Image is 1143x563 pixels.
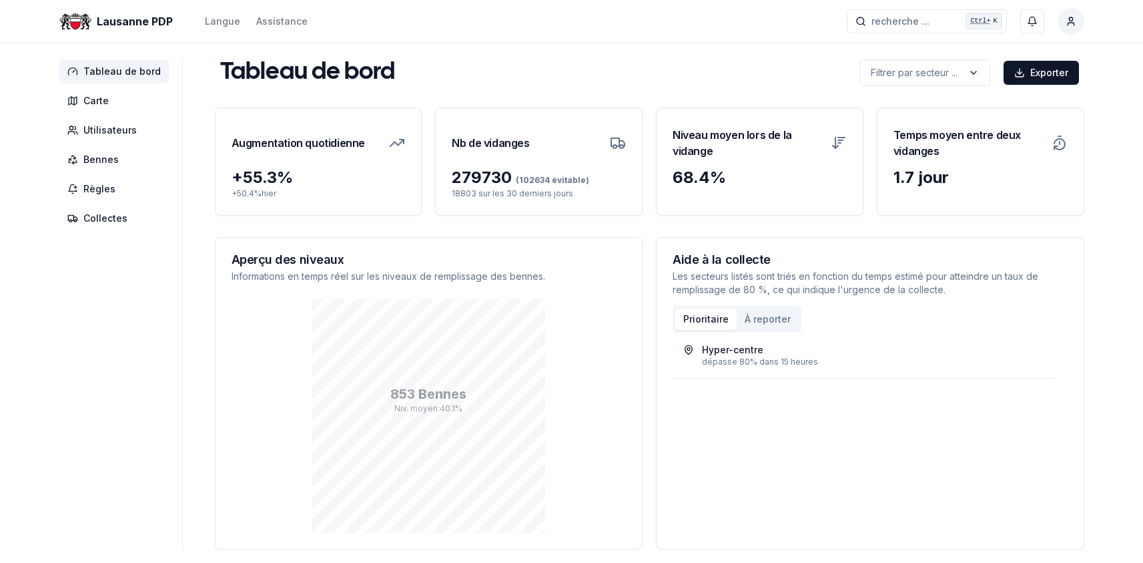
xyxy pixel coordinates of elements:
[452,167,626,188] div: 279730
[737,309,799,330] button: À reporter
[702,343,763,357] div: Hyper-centre
[847,9,1007,33] button: recherche ...Ctrl+K
[452,124,529,162] h3: Nb de vidanges
[683,343,1044,367] a: Hyper-centredépasse 80% dans 15 heures
[232,167,406,188] div: + 55.3 %
[83,153,119,166] span: Bennes
[232,188,406,199] p: + 50.4 % hier
[59,89,174,113] a: Carte
[83,65,161,78] span: Tableau de bord
[232,254,627,266] h3: Aperçu des niveaux
[59,177,174,201] a: Règles
[205,15,240,28] div: Langue
[232,124,365,162] h3: Augmentation quotidienne
[859,59,990,86] button: label
[871,66,958,79] p: Filtrer par secteur ...
[1004,61,1079,85] button: Exporter
[59,13,178,29] a: Lausanne PDP
[83,182,115,196] span: Règles
[220,59,395,86] h1: Tableau de bord
[256,13,308,29] a: Assistance
[83,212,127,225] span: Collectes
[871,15,929,28] span: recherche ...
[59,206,174,230] a: Collectes
[452,188,626,199] p: 18803 sur les 30 derniers jours
[205,13,240,29] button: Langue
[59,148,174,172] a: Bennes
[673,254,1068,266] h3: Aide à la collecte
[83,94,109,108] span: Carte
[673,124,823,162] h3: Niveau moyen lors de la vidange
[97,13,173,29] span: Lausanne PDP
[893,124,1044,162] h3: Temps moyen entre deux vidanges
[232,270,627,283] p: Informations en temps réel sur les niveaux de remplissage des bennes.
[675,309,737,330] button: Prioritaire
[673,167,847,188] div: 68.4 %
[59,59,174,83] a: Tableau de bord
[83,124,137,137] span: Utilisateurs
[59,118,174,142] a: Utilisateurs
[59,5,91,37] img: Lausanne PDP Logo
[702,357,1044,367] div: dépasse 80% dans 15 heures
[893,167,1068,188] div: 1.7 jour
[512,175,589,185] span: (102634 évitable)
[673,270,1068,297] p: Les secteurs listés sont triés en fonction du temps estimé pour atteindre un taux de remplissage ...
